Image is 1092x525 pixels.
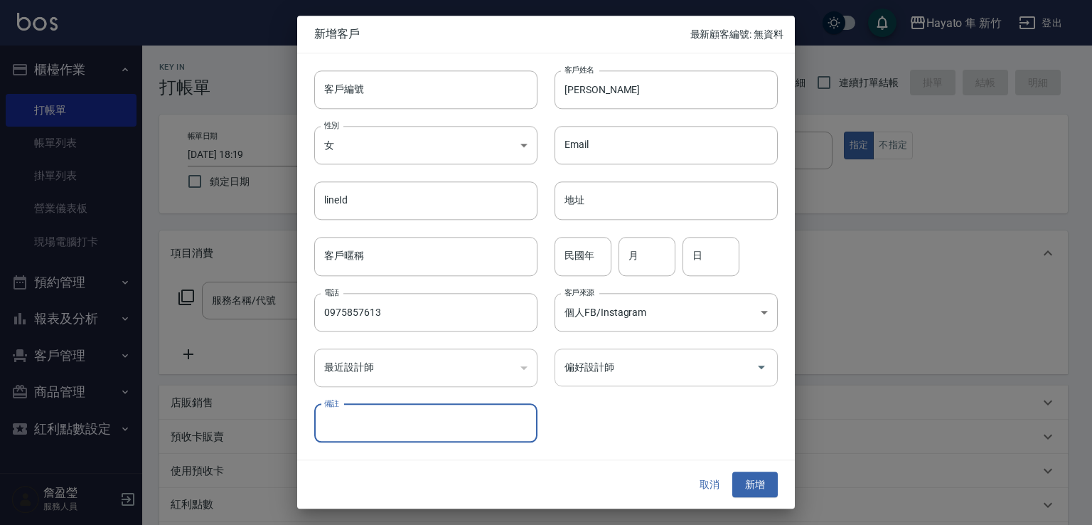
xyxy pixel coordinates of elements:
div: 女 [314,126,537,164]
label: 備註 [324,398,339,408]
button: Open [750,356,773,379]
p: 最新顧客編號: 無資料 [690,27,783,42]
label: 電話 [324,287,339,297]
button: 新增 [732,472,778,498]
button: 取消 [687,472,732,498]
label: 客戶來源 [564,287,594,297]
div: 個人FB/Instagram [555,293,778,332]
label: 客戶姓名 [564,64,594,75]
label: 性別 [324,120,339,130]
span: 新增客戶 [314,27,690,41]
